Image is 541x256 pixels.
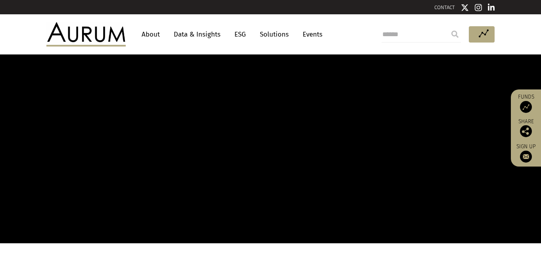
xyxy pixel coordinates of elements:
[170,27,224,42] a: Data & Insights
[520,125,532,137] img: Share this post
[447,26,463,42] input: Submit
[515,93,537,113] a: Funds
[520,101,532,113] img: Access Funds
[488,4,495,12] img: Linkedin icon
[515,143,537,163] a: Sign up
[434,4,455,10] a: CONTACT
[138,27,164,42] a: About
[520,151,532,163] img: Sign up to our newsletter
[515,119,537,137] div: Share
[461,4,469,12] img: Twitter icon
[230,27,250,42] a: ESG
[299,27,322,42] a: Events
[475,4,482,12] img: Instagram icon
[46,22,126,46] img: Aurum
[256,27,293,42] a: Solutions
